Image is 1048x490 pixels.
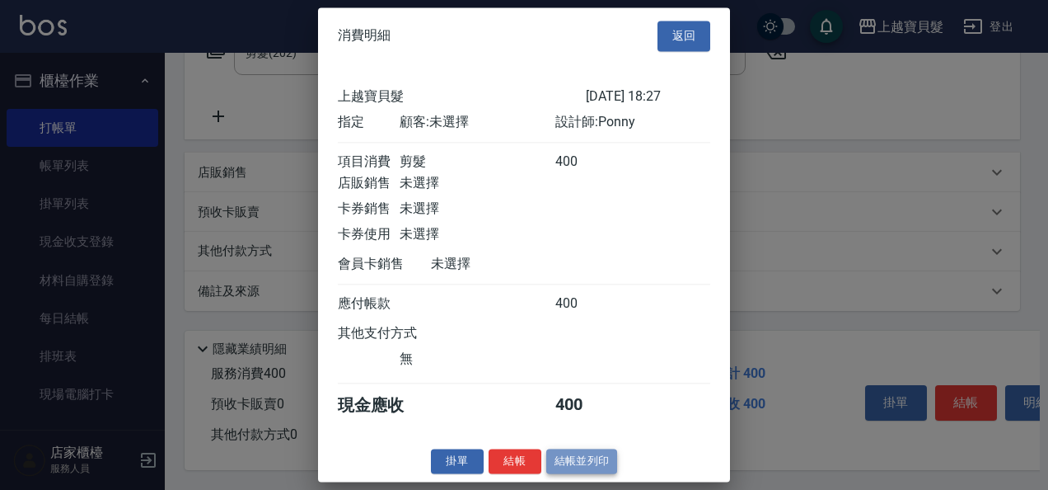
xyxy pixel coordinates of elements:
div: 現金應收 [338,394,431,417]
div: 未選擇 [431,256,586,273]
div: 無 [400,351,554,368]
div: 其他支付方式 [338,325,462,342]
button: 結帳 [489,449,541,474]
div: 400 [555,394,617,417]
div: 上越寶貝髮 [338,88,586,106]
button: 掛單 [431,449,484,474]
button: 結帳並列印 [546,449,618,474]
div: 未選擇 [400,175,554,192]
div: 指定 [338,114,400,131]
button: 返回 [657,21,710,51]
div: 顧客: 未選擇 [400,114,554,131]
div: 未選擇 [400,226,554,243]
div: 卡券使用 [338,226,400,243]
div: 剪髮 [400,153,554,171]
div: 項目消費 [338,153,400,171]
div: 卡券銷售 [338,200,400,218]
div: 未選擇 [400,200,554,218]
div: 店販銷售 [338,175,400,192]
div: 設計師: Ponny [555,114,710,131]
div: 400 [555,295,617,313]
span: 消費明細 [338,28,391,45]
div: 會員卡銷售 [338,256,431,273]
div: 400 [555,153,617,171]
div: 應付帳款 [338,295,400,313]
div: [DATE] 18:27 [586,88,710,106]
